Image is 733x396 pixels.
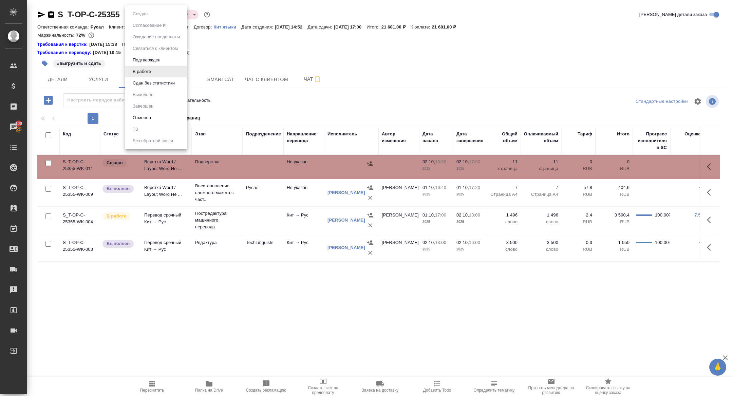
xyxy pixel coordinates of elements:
[131,22,171,29] button: Согласование КП
[131,126,140,133] button: ТЗ
[131,102,155,110] button: Завершен
[131,114,153,121] button: Отменен
[131,33,182,41] button: Ожидание предоплаты
[131,79,177,87] button: Сдан без статистики
[131,45,180,52] button: Связаться с клиентом
[131,10,150,18] button: Создан
[131,137,175,145] button: Без обратной связи
[131,68,153,75] button: В работе
[131,56,163,64] button: Подтвержден
[131,91,155,98] button: Выполнен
